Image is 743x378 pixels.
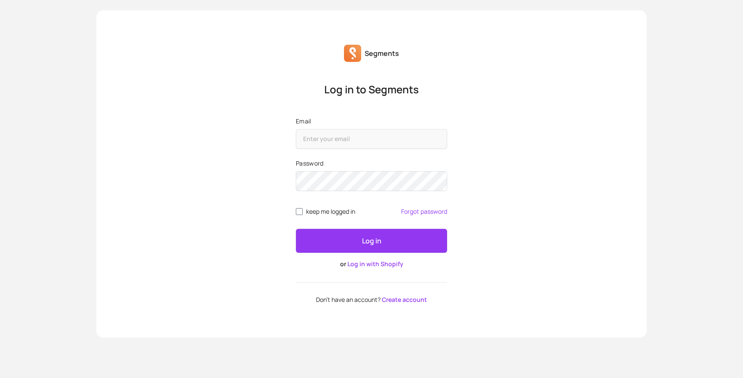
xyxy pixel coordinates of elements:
p: Log in [362,236,381,246]
a: Create account [382,295,427,304]
p: Log in to Segments [296,83,447,96]
input: remember me [296,208,303,215]
button: Log in [296,229,447,253]
input: Email [296,129,447,149]
label: Password [296,159,447,168]
p: Don't have an account? [296,296,447,303]
label: Email [296,117,447,126]
span: keep me logged in [306,208,355,215]
a: Forgot password [401,208,447,215]
p: Segments [365,48,399,58]
p: or [296,260,447,268]
input: Password [296,171,447,191]
a: Log in with Shopify [347,260,403,268]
